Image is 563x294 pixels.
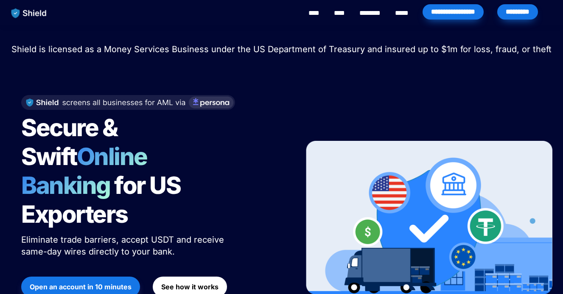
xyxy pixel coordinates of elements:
[30,283,132,291] strong: Open an account in 10 minutes
[161,283,218,291] strong: See how it works
[21,113,121,171] span: Secure & Swift
[21,235,227,257] span: Eliminate trade barriers, accept USDT and receive same-day wires directly to your bank.
[7,4,51,22] img: website logo
[11,44,552,54] span: Shield is licensed as a Money Services Business under the US Department of Treasury and insured u...
[21,171,185,229] span: for US Exporters
[21,142,156,200] span: Online Banking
